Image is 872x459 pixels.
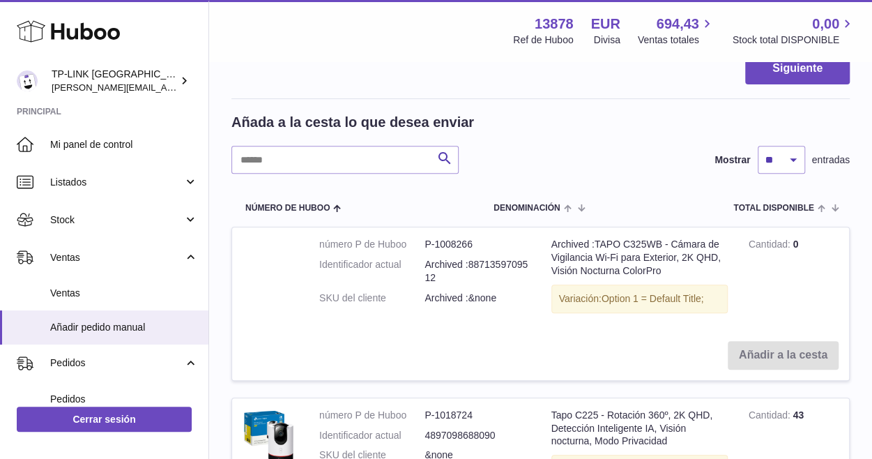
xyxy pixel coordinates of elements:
dt: Identificador actual [319,258,424,285]
dt: SKU del cliente [319,292,424,305]
span: entradas [812,153,850,167]
div: TP-LINK [GEOGRAPHIC_DATA], SOCIEDAD LIMITADA [52,68,177,94]
dd: 4897098688090 [424,429,530,442]
strong: Cantidad [749,239,793,253]
span: Número de Huboo [245,204,330,213]
td: 0 [738,227,849,331]
span: Denominación [494,204,560,213]
label: Mostrar [714,153,750,167]
dt: Identificador actual [319,429,424,442]
span: Ventas totales [638,33,715,47]
dd: P-1008266 [424,238,530,251]
a: 0,00 Stock total DISPONIBLE [733,15,855,47]
span: Mi panel de control [50,138,198,151]
a: Cerrar sesión [17,407,192,432]
span: Pedidos [50,356,183,370]
div: Divisa [594,33,620,47]
dd: Archived :8871359709512 [424,258,530,285]
span: [PERSON_NAME][EMAIL_ADDRESS][DOMAIN_NAME] [52,82,280,93]
span: Ventas [50,287,198,300]
span: Añadir pedido manual [50,321,198,334]
strong: EUR [591,15,620,33]
span: Listados [50,176,183,189]
div: Variación: [551,285,728,313]
span: 694,43 [657,15,699,33]
dd: Archived :&none [424,292,530,305]
span: Option 1 = Default Title; [602,293,704,304]
h2: Añada a la cesta lo que desea enviar [231,113,474,132]
span: Ventas [50,251,183,264]
span: Pedidos [50,393,198,406]
td: Archived :TAPO C325WB - Cámara de Vigilancia Wi-Fi para Exterior, 2K QHD, Visión Nocturna ColorPro [541,227,738,331]
strong: Cantidad [749,409,793,424]
span: 0,00 [812,15,839,33]
dt: número P de Huboo [319,409,424,422]
span: Stock total DISPONIBLE [733,33,855,47]
button: Siguiente [745,52,850,85]
a: 694,43 Ventas totales [638,15,715,47]
dt: número P de Huboo [319,238,424,251]
dd: P-1018724 [424,409,530,422]
span: Total DISPONIBLE [733,204,813,213]
img: celia.yan@tp-link.com [17,70,38,91]
div: Ref de Huboo [513,33,573,47]
strong: 13878 [535,15,574,33]
span: Stock [50,213,183,227]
